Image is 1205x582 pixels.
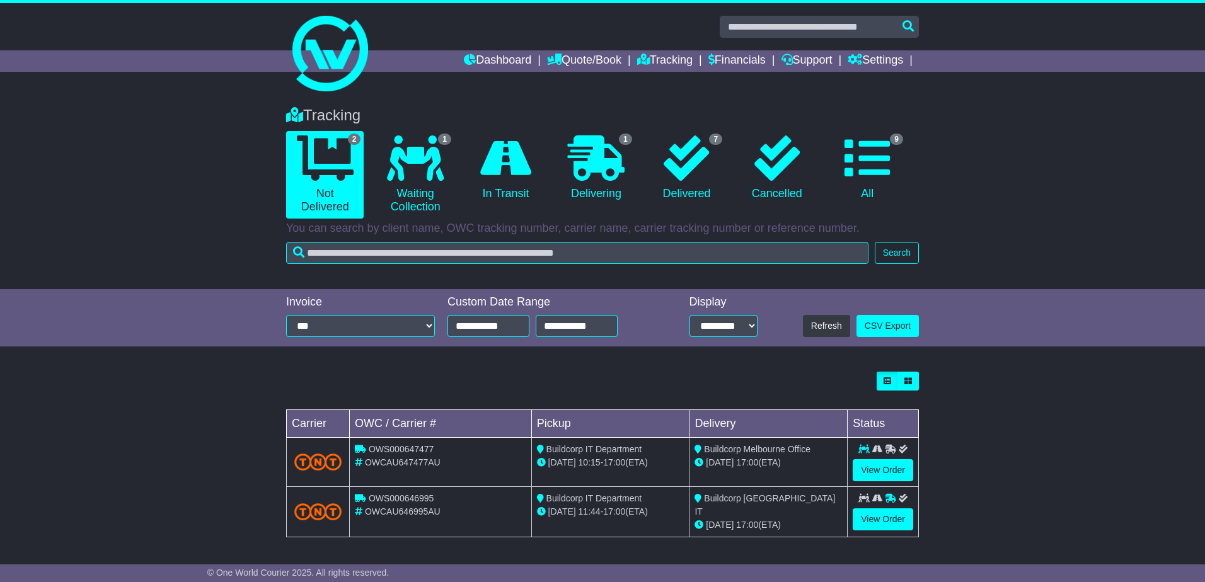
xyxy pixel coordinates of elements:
span: 11:44 [579,506,601,516]
img: TNT_Domestic.png [294,454,342,471]
span: OWCAU646995AU [365,506,441,516]
span: 17:00 [736,520,758,530]
td: Pickup [531,410,689,438]
a: View Order [853,508,913,530]
div: Invoice [286,295,435,309]
span: 17:00 [603,506,625,516]
span: 1 [619,134,632,145]
td: OWC / Carrier # [350,410,532,438]
span: 1 [438,134,451,145]
div: - (ETA) [537,456,684,469]
a: CSV Export [856,315,919,337]
div: - (ETA) [537,505,684,518]
a: Dashboard [464,50,531,72]
a: 1 Waiting Collection [376,131,454,219]
a: 1 Delivering [557,131,635,205]
img: TNT_Domestic.png [294,503,342,520]
a: Financials [708,50,766,72]
a: In Transit [467,131,545,205]
span: [DATE] [548,506,576,516]
a: 7 Delivered [648,131,725,205]
td: Carrier [287,410,350,438]
span: OWS000647477 [369,444,434,454]
span: © One World Courier 2025. All rights reserved. [207,568,389,578]
span: 10:15 [579,457,601,467]
a: View Order [853,459,913,481]
a: Settings [848,50,903,72]
span: 17:00 [736,457,758,467]
div: Display [689,295,758,309]
a: Cancelled [738,131,816,205]
a: Support [781,50,833,72]
span: 17:00 [603,457,625,467]
span: Buildcorp Melbourne Office [704,444,810,454]
span: [DATE] [706,520,734,530]
a: Quote/Book [547,50,621,72]
span: 2 [348,134,361,145]
span: OWS000646995 [369,493,434,503]
div: (ETA) [695,456,842,469]
a: Tracking [637,50,693,72]
span: 7 [709,134,722,145]
div: Custom Date Range [447,295,650,309]
span: 9 [890,134,903,145]
span: Buildcorp IT Department [546,493,642,503]
div: Tracking [280,106,925,125]
a: 9 All [829,131,906,205]
span: Buildcorp [GEOGRAPHIC_DATA] IT [695,493,835,516]
td: Delivery [689,410,848,438]
button: Refresh [803,315,850,337]
p: You can search by client name, OWC tracking number, carrier name, carrier tracking number or refe... [286,222,919,236]
td: Status [848,410,919,438]
span: OWCAU647477AU [365,457,441,467]
span: [DATE] [548,457,576,467]
button: Search [875,242,919,264]
div: (ETA) [695,518,842,532]
span: Buildcorp IT Department [546,444,642,454]
a: 2 Not Delivered [286,131,364,219]
span: [DATE] [706,457,734,467]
